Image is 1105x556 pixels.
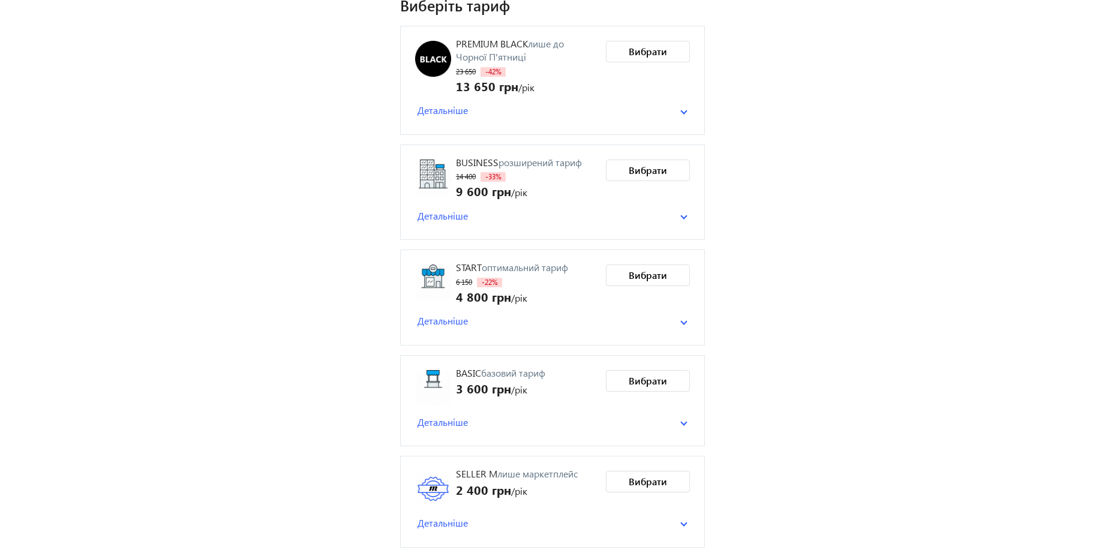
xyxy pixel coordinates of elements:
[456,481,511,498] span: 2 400 грн
[415,413,690,431] mat-expansion-panel-header: Детальніше
[456,37,564,63] span: лише до Чорної П'ятниці
[456,481,578,498] div: /рік
[418,516,468,530] span: Детальніше
[629,475,667,488] span: Вибрати
[456,77,518,94] span: 13 650 грн
[606,265,690,286] button: Вибрати
[456,467,497,480] span: Seller M
[415,207,690,225] mat-expansion-panel-header: Детальніше
[456,156,499,169] span: Business
[499,156,582,169] span: розширений тариф
[418,416,468,429] span: Детальніше
[481,172,506,182] span: -33%
[606,160,690,181] button: Вибрати
[456,380,511,396] span: 3 600 грн
[629,164,667,177] span: Вибрати
[606,471,690,492] button: Вибрати
[477,278,502,287] span: -22%
[629,374,667,387] span: Вибрати
[456,182,511,199] span: 9 600 грн
[482,261,568,274] span: оптимальний тариф
[456,366,481,379] span: Basic
[415,101,690,119] mat-expansion-panel-header: Детальніше
[497,467,578,480] span: лише маркетплейс
[415,265,451,300] img: Start
[456,172,476,181] span: 14 400
[418,104,468,117] span: Детальніше
[606,370,690,392] button: Вибрати
[456,67,476,76] span: 23 650
[456,288,568,305] div: /рік
[415,41,451,77] img: PREMIUM BLACK
[456,77,596,94] div: /рік
[456,288,511,305] span: 4 800 грн
[456,182,582,199] div: /рік
[415,471,451,507] img: Seller M
[415,160,451,196] img: Business
[456,278,472,287] span: 6 150
[456,380,545,396] div: /рік
[606,41,690,62] button: Вибрати
[415,312,690,330] mat-expansion-panel-header: Детальніше
[481,67,506,77] span: -42%
[629,269,667,282] span: Вибрати
[481,366,545,379] span: базовий тариф
[418,209,468,223] span: Детальніше
[415,370,451,406] img: Basic
[629,45,667,58] span: Вибрати
[456,37,528,50] span: PREMIUM BLACK
[456,261,482,274] span: Start
[415,514,690,532] mat-expansion-panel-header: Детальніше
[418,314,468,327] span: Детальніше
